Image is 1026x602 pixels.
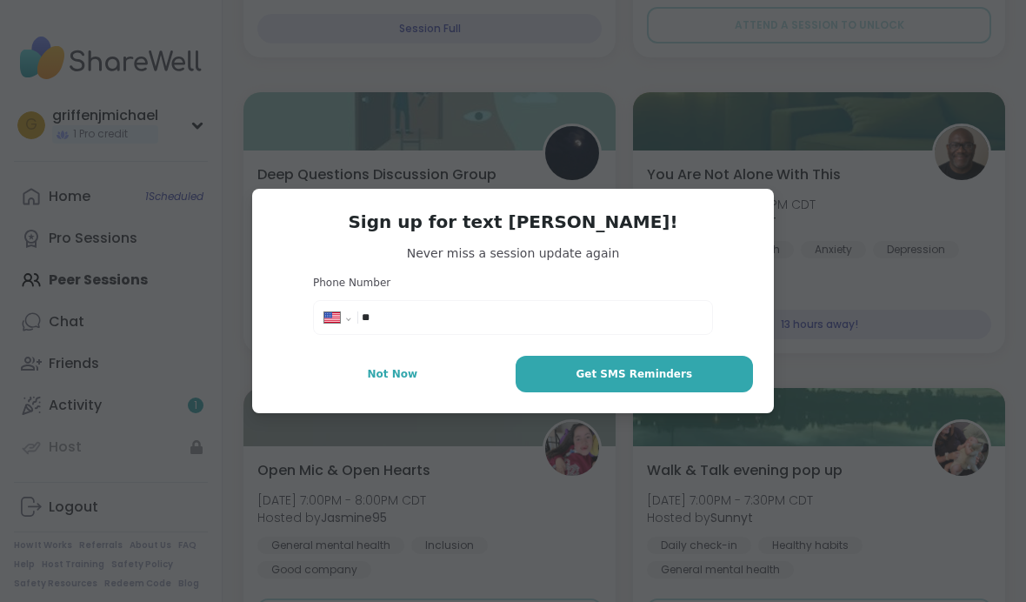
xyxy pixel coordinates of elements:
[516,356,753,392] button: Get SMS Reminders
[367,366,417,382] span: Not Now
[273,356,512,392] button: Not Now
[313,276,713,291] h3: Phone Number
[576,366,692,382] span: Get SMS Reminders
[273,210,753,234] h3: Sign up for text [PERSON_NAME]!
[273,244,753,262] span: Never miss a session update again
